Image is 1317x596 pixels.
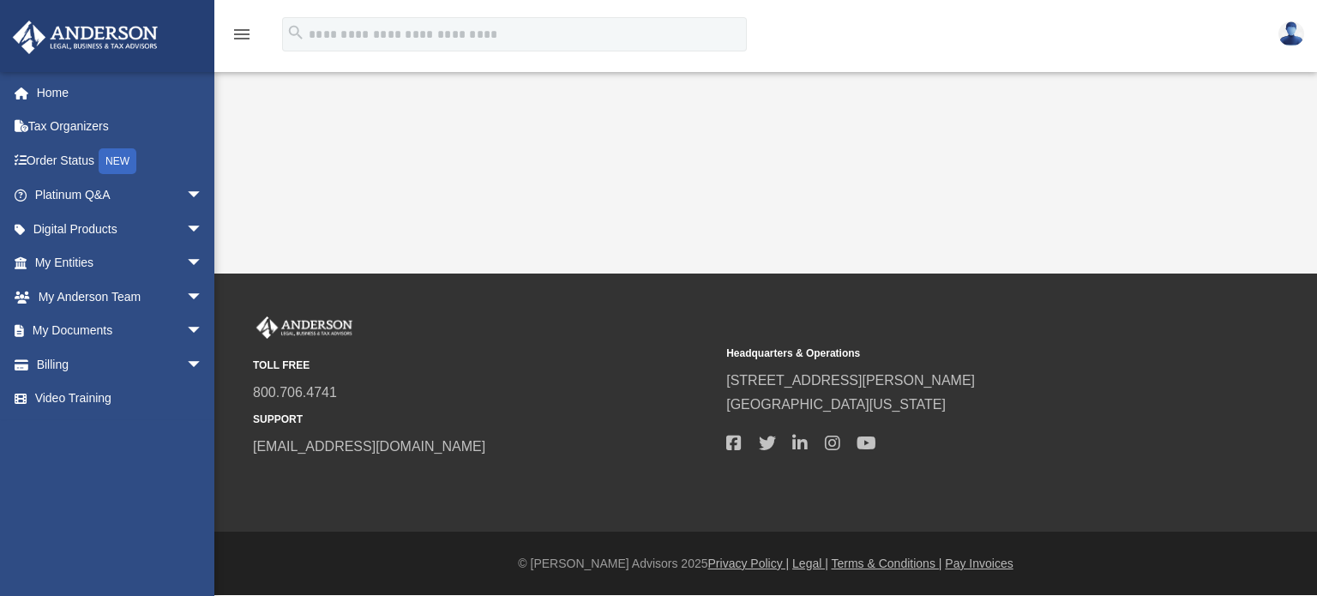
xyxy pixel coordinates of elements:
[726,345,1188,363] small: Headquarters & Operations
[12,110,229,144] a: Tax Organizers
[214,553,1317,575] div: © [PERSON_NAME] Advisors 2025
[1278,21,1304,46] img: User Pic
[12,143,229,178] a: Order StatusNEW
[945,557,1013,570] a: Pay Invoices
[8,21,163,54] img: Anderson Advisors Platinum Portal
[12,75,229,110] a: Home
[832,557,942,570] a: Terms & Conditions |
[186,246,220,281] span: arrow_drop_down
[708,557,790,570] a: Privacy Policy |
[286,23,305,42] i: search
[12,212,229,246] a: Digital Productsarrow_drop_down
[726,373,975,388] a: [STREET_ADDRESS][PERSON_NAME]
[792,557,828,570] a: Legal |
[12,347,229,382] a: Billingarrow_drop_down
[186,178,220,214] span: arrow_drop_down
[12,246,229,280] a: My Entitiesarrow_drop_down
[186,212,220,247] span: arrow_drop_down
[99,148,136,174] div: NEW
[232,30,252,45] a: menu
[186,314,220,349] span: arrow_drop_down
[186,347,220,382] span: arrow_drop_down
[12,178,229,213] a: Platinum Q&Aarrow_drop_down
[253,385,337,400] a: 800.706.4741
[253,411,714,429] small: SUPPORT
[253,316,356,339] img: Anderson Advisors Platinum Portal
[232,24,252,45] i: menu
[12,314,229,348] a: My Documentsarrow_drop_down
[12,280,229,314] a: My Anderson Teamarrow_drop_down
[186,280,220,315] span: arrow_drop_down
[253,357,714,375] small: TOLL FREE
[726,397,946,412] a: [GEOGRAPHIC_DATA][US_STATE]
[12,382,229,416] a: Video Training
[253,439,485,454] a: [EMAIL_ADDRESS][DOMAIN_NAME]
